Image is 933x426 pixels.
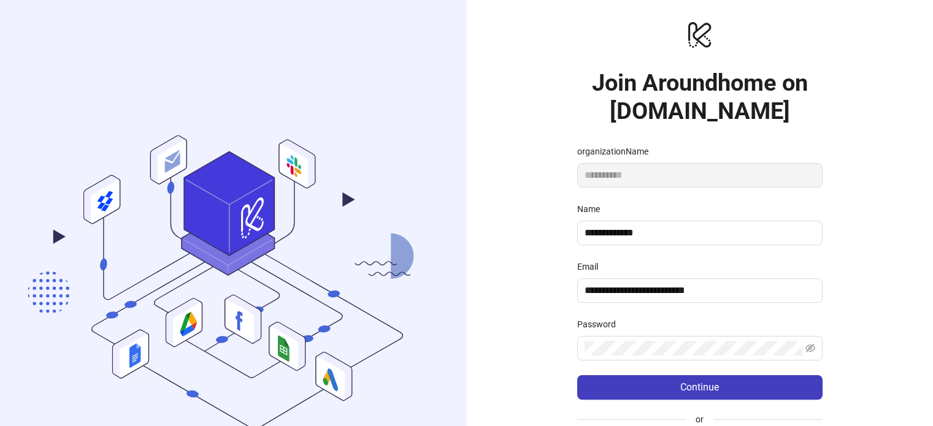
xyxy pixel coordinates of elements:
[686,413,713,426] span: or
[577,260,606,273] label: Email
[585,341,803,356] input: Password
[577,318,624,331] label: Password
[577,163,823,188] input: organizationName
[577,202,608,216] label: Name
[577,69,823,125] h1: Join Aroundhome on [DOMAIN_NAME]
[680,382,719,393] span: Continue
[585,226,813,240] input: Name
[577,375,823,400] button: Continue
[805,343,815,353] span: eye-invisible
[577,145,656,158] label: organizationName
[585,283,813,298] input: Email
